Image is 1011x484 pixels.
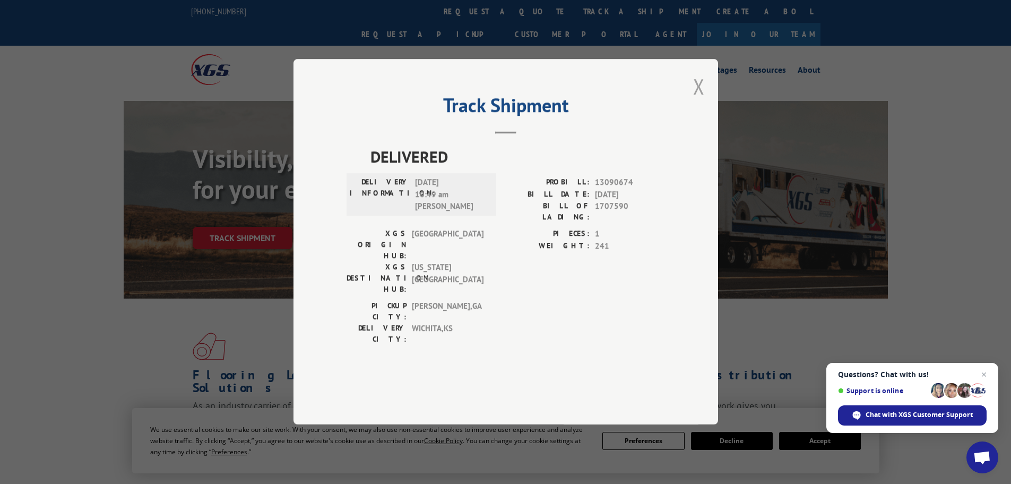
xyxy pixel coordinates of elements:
[838,370,987,379] span: Questions? Chat with us!
[966,441,998,473] div: Open chat
[347,323,407,345] label: DELIVERY CITY:
[506,228,590,241] label: PIECES:
[595,189,665,201] span: [DATE]
[506,201,590,223] label: BILL OF LADING:
[978,368,990,381] span: Close chat
[595,240,665,252] span: 241
[506,189,590,201] label: BILL DATE:
[370,145,665,169] span: DELIVERED
[412,301,483,323] span: [PERSON_NAME] , GA
[506,240,590,252] label: WEIGHT:
[838,405,987,426] div: Chat with XGS Customer Support
[412,228,483,262] span: [GEOGRAPHIC_DATA]
[693,72,705,100] button: Close modal
[347,228,407,262] label: XGS ORIGIN HUB:
[866,410,973,420] span: Chat with XGS Customer Support
[350,177,410,213] label: DELIVERY INFORMATION:
[412,323,483,345] span: WICHITA , KS
[347,301,407,323] label: PICKUP CITY:
[838,387,927,395] span: Support is online
[595,228,665,241] span: 1
[347,98,665,118] h2: Track Shipment
[412,262,483,295] span: [US_STATE][GEOGRAPHIC_DATA]
[347,262,407,295] label: XGS DESTINATION HUB:
[595,201,665,223] span: 1707590
[506,177,590,189] label: PROBILL:
[415,177,487,213] span: [DATE] 10:49 am [PERSON_NAME]
[595,177,665,189] span: 13090674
